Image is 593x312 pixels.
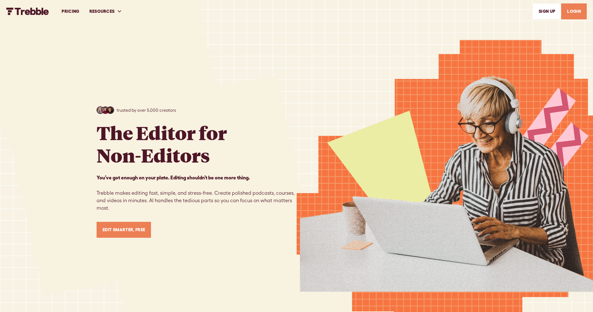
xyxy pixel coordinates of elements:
a: home [6,7,49,15]
a: Edit Smarter, Free [97,222,151,238]
p: trusted by over 5,000 creators [117,107,176,114]
img: Trebble FM Logo [6,7,49,15]
p: Trebble makes editing fast, simple, and stress-free. Create polished podcasts, courses, and video... [97,174,297,212]
a: LOGIN [561,3,587,19]
div: RESOURCES [84,1,127,22]
h1: The Editor for Non-Editors [97,121,227,166]
a: SIGn UP [533,3,561,19]
div: RESOURCES [89,8,115,15]
strong: You’ve got enough on your plate. Editing shouldn’t be one more thing. ‍ [97,175,250,180]
a: PRICING [57,1,84,22]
